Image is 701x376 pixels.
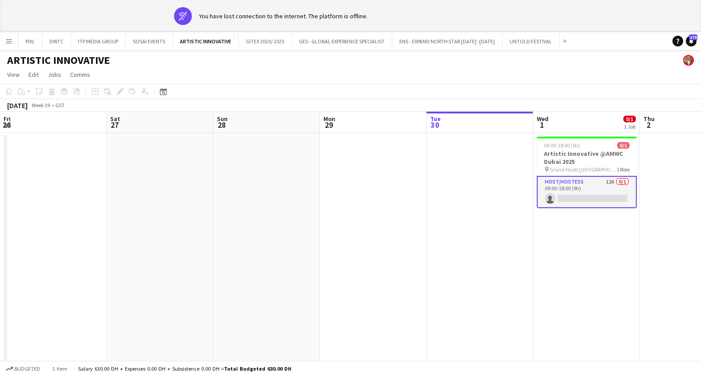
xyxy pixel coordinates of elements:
[292,33,392,50] button: GES - GLOBAL EXPERIENCE SPECIALIST
[126,33,173,50] button: SOSAI EVENTS
[392,33,502,50] button: ENS - EXPAND NORTH STAR [DATE] -[DATE]
[642,120,655,130] span: 2
[537,150,637,166] h3: Artistic Innovative @AMWC Dubai 2025
[429,120,441,130] span: 30
[78,365,291,372] div: Salary 630.00 DH + Expenses 0.00 DH + Subsistence 0.00 DH =
[324,115,335,123] span: Mon
[70,71,90,79] span: Comms
[550,166,617,173] span: Grand Hyatt [GEOGRAPHIC_DATA]
[18,33,42,50] button: PIXL
[623,116,636,122] span: 0/1
[537,137,637,208] app-job-card: 09:00-18:00 (9h)0/1Artistic Innovative @AMWC Dubai 2025 Grand Hyatt [GEOGRAPHIC_DATA]1 RoleHost/H...
[29,102,52,109] span: Week 39
[686,36,697,46] a: 179
[110,115,120,123] span: Sat
[643,115,655,123] span: Thu
[224,365,291,372] span: Total Budgeted 630.00 DH
[322,120,335,130] span: 29
[4,364,41,374] button: Budgeted
[49,365,71,372] span: 1 item
[14,366,40,372] span: Budgeted
[689,34,697,40] span: 179
[199,12,368,20] div: You have lost connection to the internet. The platform is offline.
[537,176,637,208] app-card-role: Host/Hostess12A0/109:00-18:00 (9h)
[71,33,126,50] button: ITP MEDIA GROUP
[683,55,694,66] app-user-avatar: Clinton Appel
[25,69,42,80] a: Edit
[42,33,71,50] button: DWTC
[55,102,65,109] div: GST
[217,115,228,123] span: Sun
[48,71,61,79] span: Jobs
[502,33,560,50] button: UNTOLD FESTIVAL
[7,71,20,79] span: View
[624,123,635,130] div: 1 Job
[2,120,11,130] span: 26
[544,142,580,149] span: 09:00-18:00 (9h)
[44,69,65,80] a: Jobs
[430,115,441,123] span: Tue
[29,71,39,79] span: Edit
[66,69,94,80] a: Comms
[617,166,630,173] span: 1 Role
[239,33,292,50] button: GITEX 2020/ 2025
[4,69,23,80] a: View
[109,120,120,130] span: 27
[535,120,548,130] span: 1
[7,101,28,110] div: [DATE]
[617,142,630,149] span: 0/1
[4,115,11,123] span: Fri
[173,33,239,50] button: ARTISTIC INNOVATIVE
[7,54,110,67] h1: ARTISTIC INNOVATIVE
[216,120,228,130] span: 28
[537,115,548,123] span: Wed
